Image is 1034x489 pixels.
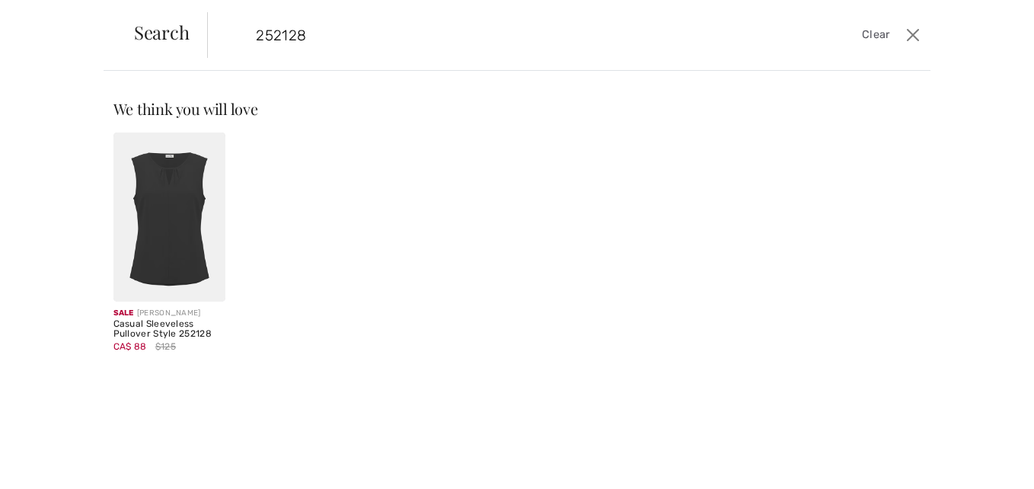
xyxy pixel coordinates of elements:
span: $125 [155,340,176,353]
span: Chat [34,11,65,24]
img: Casual Sleeveless Pullover Style 252128. Apricot [113,133,226,302]
div: Casual Sleeveless Pullover Style 252128 [113,319,226,340]
button: Close [902,23,924,47]
span: Sale [113,308,134,318]
input: TYPE TO SEARCH [244,12,737,58]
div: [PERSON_NAME] [113,308,226,319]
span: CA$ 88 [113,341,147,352]
span: Search [134,23,190,41]
span: We think you will love [113,98,258,119]
span: Clear [862,27,890,43]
